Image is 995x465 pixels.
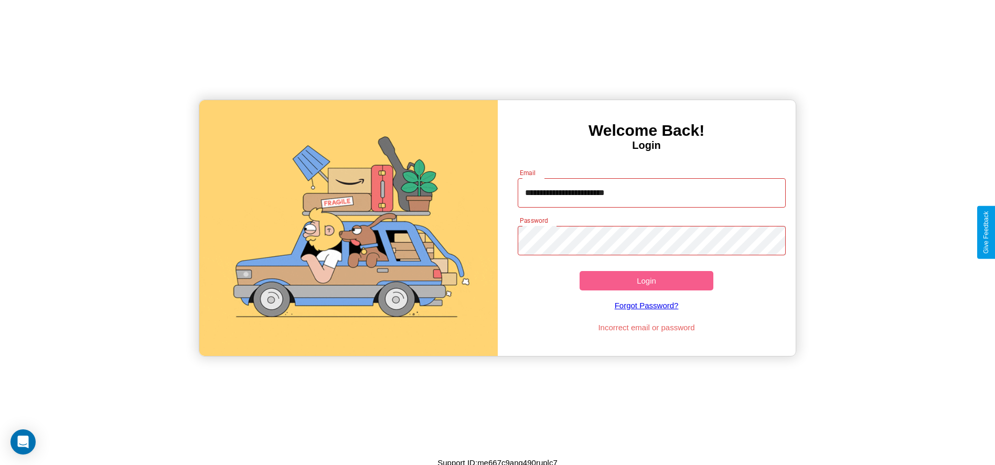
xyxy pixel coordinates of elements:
a: Forgot Password? [512,290,780,320]
label: Password [520,216,548,225]
h4: Login [498,139,796,152]
img: gif [199,100,497,356]
h3: Welcome Back! [498,122,796,139]
div: Open Intercom Messenger [10,429,36,455]
div: Give Feedback [982,211,990,254]
button: Login [580,271,714,290]
p: Incorrect email or password [512,320,780,334]
label: Email [520,168,536,177]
